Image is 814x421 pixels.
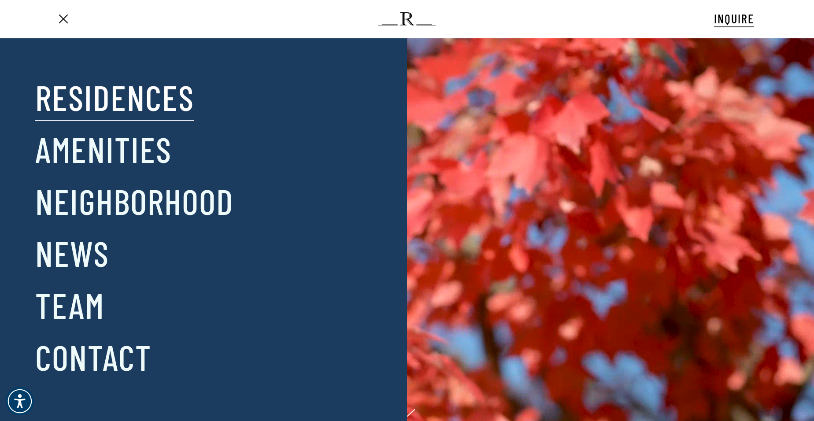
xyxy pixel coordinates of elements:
[55,15,70,24] a: Navigation Menu
[35,74,194,120] a: Residences
[378,12,435,26] img: The Regent
[35,126,172,172] a: Amenities
[35,334,152,380] a: Contact
[35,230,109,276] a: News
[35,282,104,328] a: Team
[714,10,754,27] a: INQUIRE
[35,178,234,224] a: Neighborhood
[714,11,754,26] span: INQUIRE
[6,387,34,415] div: Accessibility Menu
